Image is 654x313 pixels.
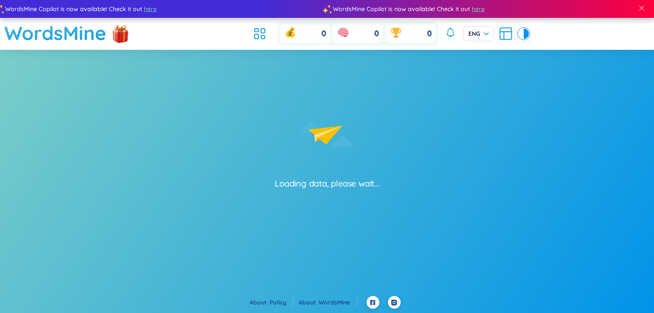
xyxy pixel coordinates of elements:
[468,29,489,38] span: ENG
[250,298,293,307] div: About
[427,29,432,39] span: 0
[112,21,129,46] img: flashSalesIcon.a7f4f837.png
[270,299,293,306] a: Policy
[130,4,143,14] span: here
[275,178,379,190] div: Loading data, please wait...
[298,298,357,307] div: About
[374,29,379,39] span: 0
[318,299,357,306] a: WordsMine
[458,4,470,14] span: here
[4,18,106,48] a: WordsMine
[321,29,326,39] span: 0
[313,4,641,14] div: WordsMine Copilot is now available! Check it out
